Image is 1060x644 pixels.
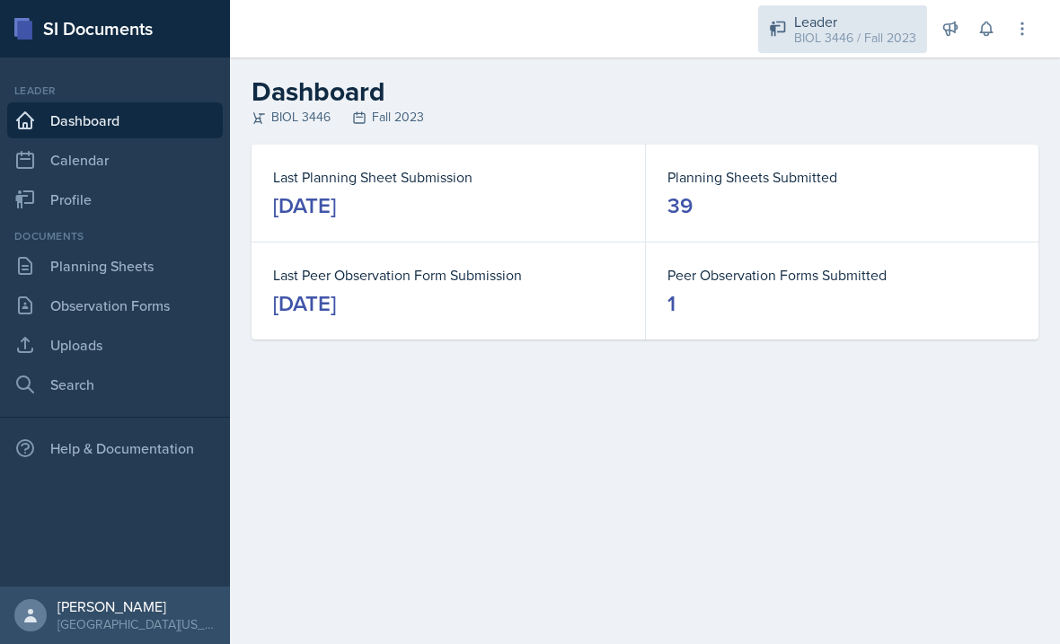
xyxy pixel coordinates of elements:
[273,264,623,286] dt: Last Peer Observation Form Submission
[273,191,336,220] div: [DATE]
[252,108,1038,127] div: BIOL 3446 Fall 2023
[667,289,676,318] div: 1
[7,102,223,138] a: Dashboard
[273,166,623,188] dt: Last Planning Sheet Submission
[273,289,336,318] div: [DATE]
[7,430,223,466] div: Help & Documentation
[7,327,223,363] a: Uploads
[7,83,223,99] div: Leader
[57,597,216,615] div: [PERSON_NAME]
[794,11,916,32] div: Leader
[252,75,1038,108] h2: Dashboard
[667,264,1017,286] dt: Peer Observation Forms Submitted
[667,191,693,220] div: 39
[7,142,223,178] a: Calendar
[57,615,216,633] div: [GEOGRAPHIC_DATA][US_STATE]
[7,181,223,217] a: Profile
[794,29,916,48] div: BIOL 3446 / Fall 2023
[7,228,223,244] div: Documents
[7,287,223,323] a: Observation Forms
[667,166,1017,188] dt: Planning Sheets Submitted
[7,248,223,284] a: Planning Sheets
[7,366,223,402] a: Search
